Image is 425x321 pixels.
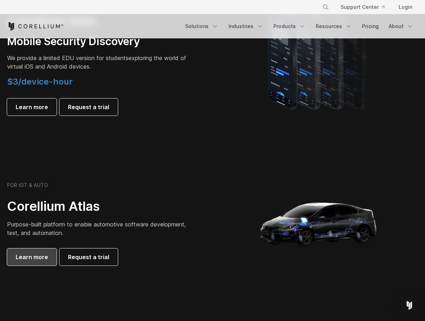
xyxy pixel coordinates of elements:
[68,253,109,261] span: Request a trial
[269,20,310,33] a: Products
[7,22,64,31] a: Corellium Home
[224,20,268,33] a: Industries
[7,76,73,87] span: $3/device-hour
[7,182,48,188] h6: FOR IOT & AUTO
[314,1,418,14] div: Navigation Menu
[7,248,57,266] a: Learn more
[181,20,418,33] div: Navigation Menu
[319,1,332,14] button: Search
[7,35,195,48] h3: Mobile Security Discovery
[68,103,109,111] span: Request a trial
[335,1,390,14] a: Support Center
[59,248,118,266] a: Request a trial
[311,20,356,33] a: Resources
[358,20,383,33] a: Pricing
[384,20,418,33] a: About
[7,98,57,116] a: Learn more
[16,103,48,111] span: Learn more
[59,98,118,116] a: Request a trial
[248,153,390,295] img: Corellium_Hero_Atlas_alt
[7,198,195,214] h2: Corellium Atlas
[7,54,195,71] p: exploring the world of virtual iOS and Android devices.
[181,20,223,33] a: Solutions
[7,54,128,61] span: We provide a limited EDU version for students
[16,253,48,261] span: Learn more
[393,1,418,14] a: Login
[7,221,186,236] span: Purpose-built platform to enable automotive software development, test, and automation.
[401,297,418,314] div: Open Intercom Messenger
